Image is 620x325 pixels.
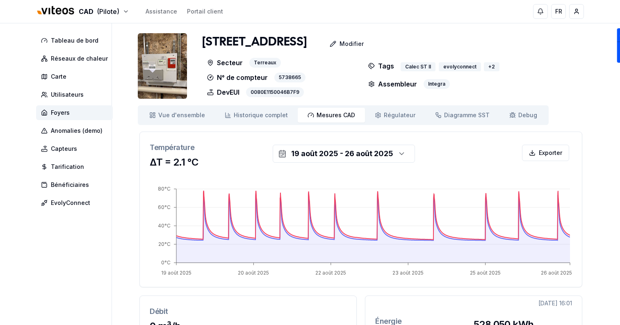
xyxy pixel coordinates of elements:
tspan: 40°C [158,223,171,229]
span: Utilisateurs [51,91,84,99]
span: Bénéficiaires [51,181,89,189]
tspan: 60°C [158,204,171,210]
a: EvolyConnect [36,195,116,210]
tspan: 20 août 2025 [238,270,269,276]
a: Utilisateurs [36,87,116,102]
p: Assembleur [368,79,417,89]
tspan: 23 août 2025 [392,270,424,276]
h1: [STREET_ADDRESS] [202,35,307,50]
span: EvolyConnect [51,199,90,207]
tspan: 80°C [158,186,171,192]
tspan: 26 août 2025 [541,270,572,276]
a: Diagramme SST [425,108,499,123]
span: Vue d'ensemble [158,111,205,119]
button: 19 août 2025 - 26 août 2025 [273,145,415,163]
span: Mesures CAD [317,111,355,119]
div: Terreaux [249,58,281,68]
a: Modifier [307,36,370,52]
img: Viteos - CAD Logo [36,1,75,20]
span: (Pilote) [97,7,119,16]
span: FR [555,7,562,16]
span: Tableau de bord [51,36,98,45]
h3: Débit [150,306,346,317]
a: Tableau de bord [36,33,116,48]
p: Secteur [207,58,243,68]
div: Calec ST II [401,62,435,71]
a: Capteurs [36,141,116,156]
div: 5738665 [274,73,305,82]
p: Modifier [340,40,364,48]
span: Debug [518,111,537,119]
span: Tarification [51,163,84,171]
span: CAD [79,7,93,16]
span: Foyers [51,109,70,117]
a: Mesures CAD [298,108,365,123]
div: evolyconnect [439,62,481,71]
tspan: 0°C [161,259,171,266]
h3: ΔT = 2.1 °C [150,156,572,169]
button: +2 [484,59,499,74]
a: Bénéficiaires [36,177,116,192]
span: Capteurs [51,145,77,153]
span: Régulateur [384,111,415,119]
span: Diagramme SST [444,111,490,119]
tspan: 25 août 2025 [470,270,501,276]
div: 0080E1150046B7F9 [246,87,304,97]
a: Historique complet [215,108,298,123]
a: Carte [36,69,116,84]
span: Historique complet [234,111,288,119]
div: Integra [424,79,450,89]
span: Carte [51,73,66,81]
a: Régulateur [365,108,425,123]
button: FR [551,4,566,19]
a: Assistance [146,7,177,16]
span: Anomalies (demo) [51,127,103,135]
button: Exporter [522,145,569,161]
a: Vue d'ensemble [139,108,215,123]
tspan: 20°C [158,241,171,247]
a: Réseaux de chaleur [36,51,116,66]
div: 19 août 2025 - 26 août 2025 [291,148,393,159]
tspan: 19 août 2025 [161,270,191,276]
a: Tarification [36,159,116,174]
button: CAD(Pilote) [36,3,129,20]
a: Portail client [187,7,223,16]
span: Réseaux de chaleur [51,55,108,63]
a: Debug [499,108,547,123]
p: Tags [368,58,394,74]
h3: Température [150,142,572,153]
a: Foyers [36,105,116,120]
a: Anomalies (demo) [36,123,116,138]
tspan: 22 août 2025 [315,270,346,276]
div: [DATE] 16:01 [538,299,572,307]
p: N° de compteur [207,73,268,82]
div: + 2 [484,62,499,71]
img: unit Image [138,33,187,99]
p: DevEUI [207,87,239,97]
